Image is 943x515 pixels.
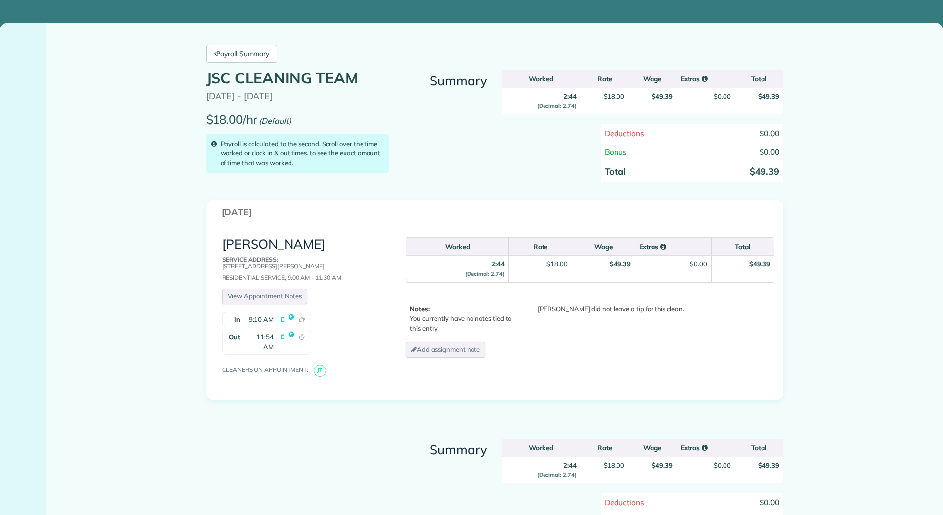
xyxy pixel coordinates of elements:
span: $0.00 [760,147,779,157]
th: Total [735,439,783,457]
span: Bonus [605,147,627,157]
div: [PERSON_NAME] did not leave a tip for this clean. [520,304,684,314]
p: $18.00/hr [206,113,258,126]
th: Worked [406,238,508,256]
small: (Decimal: 2.74) [537,102,577,109]
div: Residential Service, 9:00 AM - 11:30 AM [222,257,384,281]
th: Rate [508,238,572,256]
th: Wage [572,238,635,256]
a: Payroll Summary [206,45,277,63]
th: Extras [635,238,711,256]
strong: $49.39 [652,461,673,469]
th: Total [711,238,774,256]
p: [DATE] - [DATE] [206,91,389,101]
small: (Decimal: 2.74) [465,270,505,277]
b: Notes: [410,305,430,313]
strong: Out [223,330,243,354]
small: (Decimal: 2.74) [537,471,577,478]
div: Payroll is calculated to the second. Scroll over the time worked or clock in & out times. to see ... [206,134,389,173]
a: View Appointment Notes [222,289,307,304]
span: $0.00 [714,461,731,469]
strong: $49.39 [749,260,770,268]
span: $0.00 [714,92,731,100]
span: JT [314,365,326,377]
span: $0.00 [760,497,779,507]
span: 11:54 AM [245,332,274,352]
div: $0.00 [690,259,707,269]
th: Extras [677,439,735,457]
span: Cleaners on appointment: [222,366,312,373]
span: Deductions [605,128,645,138]
span: $18.00 [604,461,625,469]
h3: Summary [403,443,487,457]
th: Total [735,70,783,88]
h3: Summary [403,74,487,88]
span: $18.00 [604,92,625,100]
th: Worked [502,70,581,88]
th: Rate [580,439,628,457]
em: (Default) [259,116,291,126]
p: [STREET_ADDRESS][PERSON_NAME] [222,257,384,269]
h3: [DATE] [222,207,767,217]
strong: In [223,312,243,327]
p: You currently have no notes tied to this entry [410,304,517,333]
strong: $49.39 [758,461,779,469]
div: $18.00 [546,259,568,269]
strong: Total [605,166,626,177]
th: Wage [628,70,676,88]
h1: JSC CLEANING TEAM [206,70,389,86]
span: Deductions [605,497,645,507]
strong: $49.39 [758,92,779,100]
th: Extras [677,70,735,88]
span: 9:10 AM [249,315,274,325]
a: [PERSON_NAME] [222,236,326,252]
th: Wage [628,439,676,457]
a: Add assignment note [406,342,485,358]
th: Rate [580,70,628,88]
strong: $49.39 [750,166,779,177]
strong: $49.39 [652,92,673,100]
b: Service Address: [222,256,278,263]
th: Worked [502,439,581,457]
span: $0.00 [760,128,779,138]
strong: $49.39 [610,260,631,268]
